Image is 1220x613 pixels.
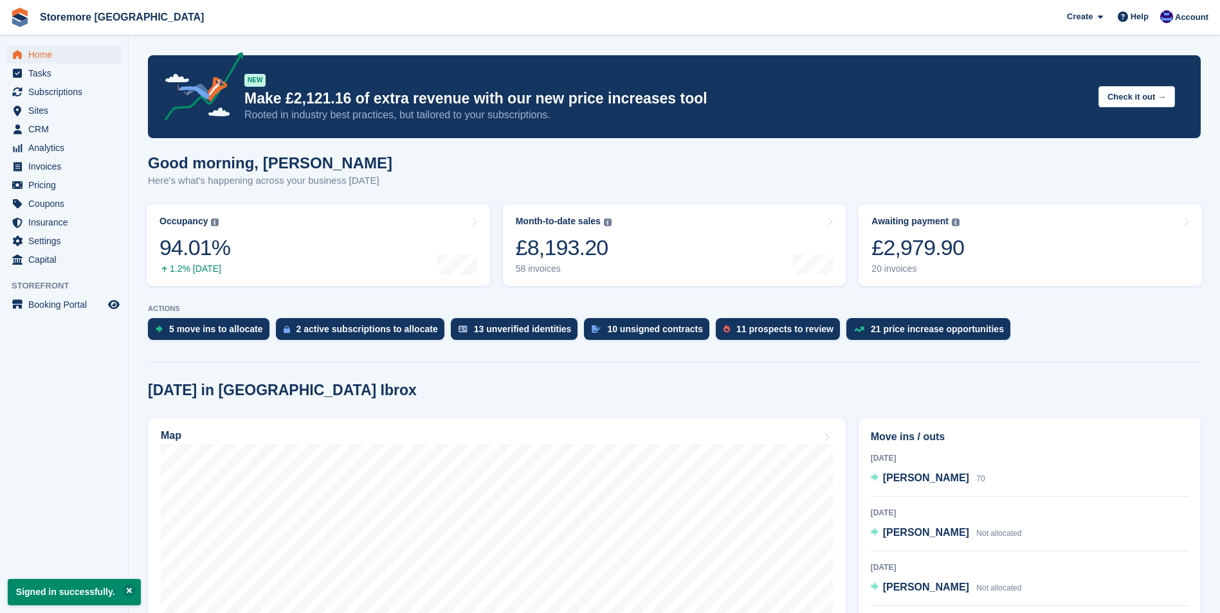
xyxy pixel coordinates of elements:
div: 1.2% [DATE] [159,263,230,274]
img: icon-info-grey-7440780725fd019a000dd9b08b2336e03edf1995a4989e88bcd33f0948082b44.svg [211,218,219,226]
div: 2 active subscriptions to allocate [296,324,438,334]
div: 58 invoices [516,263,612,274]
span: Create [1067,10,1093,23]
a: menu [6,296,122,314]
span: CRM [28,120,105,138]
a: menu [6,120,122,138]
a: menu [6,157,122,175]
a: 10 unsigned contracts [584,318,716,346]
span: [PERSON_NAME] [883,472,969,483]
div: [DATE] [871,452,1188,464]
p: Rooted in industry best practices, but tailored to your subscriptions. [244,108,1088,122]
a: Month-to-date sales £8,193.20 58 invoices [503,204,846,286]
span: Coupons [28,195,105,213]
span: Not allocated [976,583,1021,592]
img: prospect-51fa495bee0391a8d652442698ab0144808aea92771e9ea1ae160a38d050c398.svg [724,325,730,333]
a: [PERSON_NAME] Not allocated [871,525,1022,542]
span: Not allocated [976,529,1021,538]
span: Tasks [28,64,105,82]
div: 94.01% [159,235,230,261]
div: Occupancy [159,216,208,227]
span: Analytics [28,139,105,157]
span: Settings [28,232,105,250]
span: Invoices [28,157,105,175]
div: Awaiting payment [871,216,949,227]
div: 5 move ins to allocate [169,324,263,334]
img: contract_signature_icon-13c848040528278c33f63329250d36e43548de30e8caae1d1a13099fd9432cc5.svg [592,325,601,333]
button: Check it out → [1098,86,1175,107]
span: Capital [28,251,105,269]
span: Subscriptions [28,83,105,101]
img: active_subscription_to_allocate_icon-d502201f5373d7db506a760aba3b589e785aa758c864c3986d89f69b8ff3... [284,325,290,333]
a: [PERSON_NAME] Not allocated [871,580,1022,596]
h2: [DATE] in [GEOGRAPHIC_DATA] Ibrox [148,382,417,399]
a: menu [6,139,122,157]
a: 5 move ins to allocate [148,318,276,346]
a: Awaiting payment £2,979.90 20 invoices [859,204,1202,286]
div: £2,979.90 [871,235,964,261]
a: menu [6,46,122,64]
h1: Good morning, [PERSON_NAME] [148,154,392,172]
a: menu [6,83,122,101]
img: verify_identity-adf6edd0f0f0b5bbfe63781bf79b02c33cf7c696d77639b501bdc392416b5a36.svg [459,325,468,333]
div: Month-to-date sales [516,216,601,227]
span: Home [28,46,105,64]
div: 21 price increase opportunities [871,324,1004,334]
h2: Move ins / outs [871,429,1188,445]
img: icon-info-grey-7440780725fd019a000dd9b08b2336e03edf1995a4989e88bcd33f0948082b44.svg [604,218,612,226]
a: menu [6,195,122,213]
div: £8,193.20 [516,235,612,261]
a: menu [6,176,122,194]
a: menu [6,64,122,82]
span: [PERSON_NAME] [883,527,969,538]
div: NEW [244,74,266,87]
span: Help [1131,10,1149,23]
span: Sites [28,102,105,120]
p: Signed in successfully. [8,579,141,605]
div: 13 unverified identities [474,324,572,334]
a: [PERSON_NAME] 70 [871,470,985,487]
a: menu [6,251,122,269]
a: menu [6,102,122,120]
a: 11 prospects to review [716,318,846,346]
h2: Map [161,430,181,441]
a: 13 unverified identities [451,318,585,346]
div: [DATE] [871,507,1188,519]
span: Booking Portal [28,296,105,314]
p: Here's what's happening across your business [DATE] [148,173,392,188]
a: Occupancy 94.01% 1.2% [DATE] [147,204,490,286]
p: ACTIONS [148,305,1201,313]
img: Angela [1160,10,1173,23]
div: 10 unsigned contracts [607,324,703,334]
a: Storemore [GEOGRAPHIC_DATA] [35,6,209,28]
img: price_increase_opportunities-93ffe204e8149a01c8c9dc8f82e8f89637d9d84a8eef4429ea346261dce0b2c0.svg [854,326,864,332]
a: menu [6,232,122,250]
img: price-adjustments-announcement-icon-8257ccfd72463d97f412b2fc003d46551f7dbcb40ab6d574587a9cd5c0d94... [154,52,244,125]
img: icon-info-grey-7440780725fd019a000dd9b08b2336e03edf1995a4989e88bcd33f0948082b44.svg [952,218,960,226]
div: 20 invoices [871,263,964,274]
span: Storefront [12,280,128,292]
span: Insurance [28,213,105,231]
img: move_ins_to_allocate_icon-fdf77a2bb77ea45bf5b3d319d69a93e2d87916cf1d5bf7949dd705db3b84f3ca.svg [156,325,163,333]
a: menu [6,213,122,231]
a: Preview store [106,297,122,312]
div: [DATE] [871,562,1188,573]
a: 2 active subscriptions to allocate [276,318,451,346]
span: Pricing [28,176,105,194]
div: 11 prospects to review [736,324,833,334]
p: Make £2,121.16 of extra revenue with our new price increases tool [244,89,1088,108]
img: stora-icon-8386f47178a22dfd0bd8f6a31ec36ba5ce8667c1dd55bd0f319d3a0aa187defe.svg [10,8,30,27]
a: 21 price increase opportunities [846,318,1017,346]
span: 70 [976,474,985,483]
span: Account [1175,11,1208,24]
span: [PERSON_NAME] [883,582,969,592]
